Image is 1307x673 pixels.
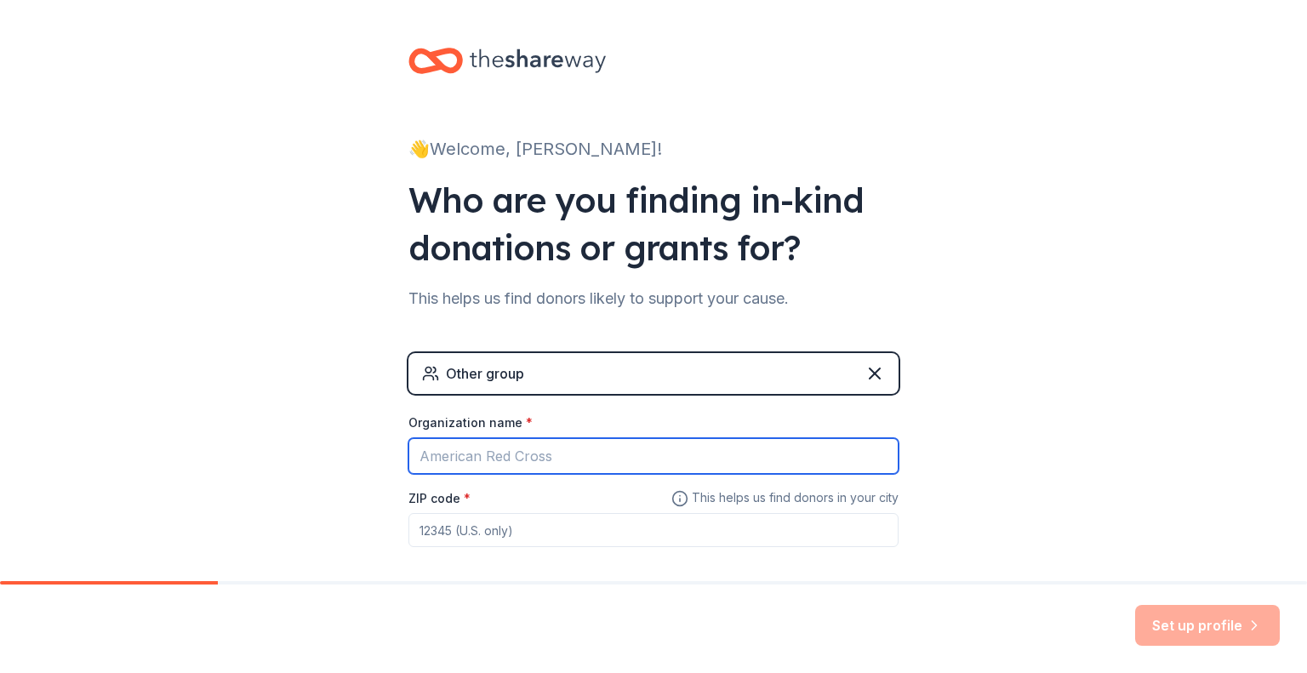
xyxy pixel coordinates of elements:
[408,513,899,547] input: 12345 (U.S. only)
[408,285,899,312] div: This helps us find donors likely to support your cause.
[408,490,471,507] label: ZIP code
[446,363,524,384] div: Other group
[408,176,899,271] div: Who are you finding in-kind donations or grants for?
[671,488,899,509] span: This helps us find donors in your city
[408,438,899,474] input: American Red Cross
[408,414,533,431] label: Organization name
[408,135,899,163] div: 👋 Welcome, [PERSON_NAME]!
